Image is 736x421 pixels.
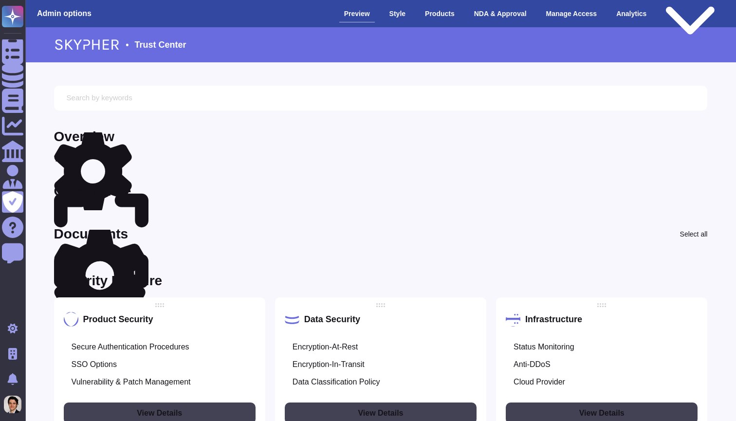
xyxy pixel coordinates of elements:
[72,360,117,369] div: SSO Options
[420,5,460,22] div: Products
[134,40,186,49] span: Trust Center
[293,360,365,369] div: Encryption-In-Transit
[61,90,701,107] input: Search by keywords
[54,184,131,198] div: Compliance
[2,394,28,415] button: user
[541,5,602,22] div: Manage Access
[72,342,189,352] div: Secure Authentication Procedures
[304,314,360,324] div: Data Security
[514,377,565,387] div: Cloud Provider
[54,227,128,241] div: Documents
[611,5,651,22] div: Analytics
[37,9,92,18] h3: Admin options
[514,342,574,352] div: Status Monitoring
[54,35,120,55] img: Company Banner
[514,360,551,369] div: Anti-DDoS
[293,377,380,387] div: Data Classification Policy
[469,5,532,22] div: NDA & Approval
[385,5,410,22] div: Style
[525,314,582,324] div: Infrastructure
[54,130,115,144] div: Overview
[4,396,21,413] img: user
[83,314,153,324] div: Product Security
[293,342,358,352] div: Encryption-At-Rest
[126,40,129,49] span: •
[680,231,708,238] div: Select all
[72,377,191,387] div: Vulnerability & Patch Management
[339,5,375,22] div: Preview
